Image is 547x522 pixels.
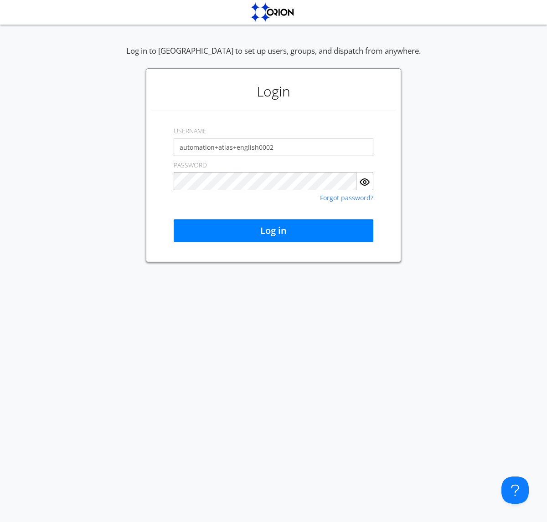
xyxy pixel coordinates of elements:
[126,46,421,68] div: Log in to [GEOGRAPHIC_DATA] to set up users, groups, and dispatch from anywhere.
[174,219,373,242] button: Log in
[174,172,356,190] input: Password
[151,73,396,110] h1: Login
[359,177,370,188] img: eye.svg
[356,172,373,190] button: Show Password
[501,476,529,504] iframe: Toggle Customer Support
[320,195,373,201] a: Forgot password?
[174,161,207,170] label: PASSWORD
[174,127,206,136] label: USERNAME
